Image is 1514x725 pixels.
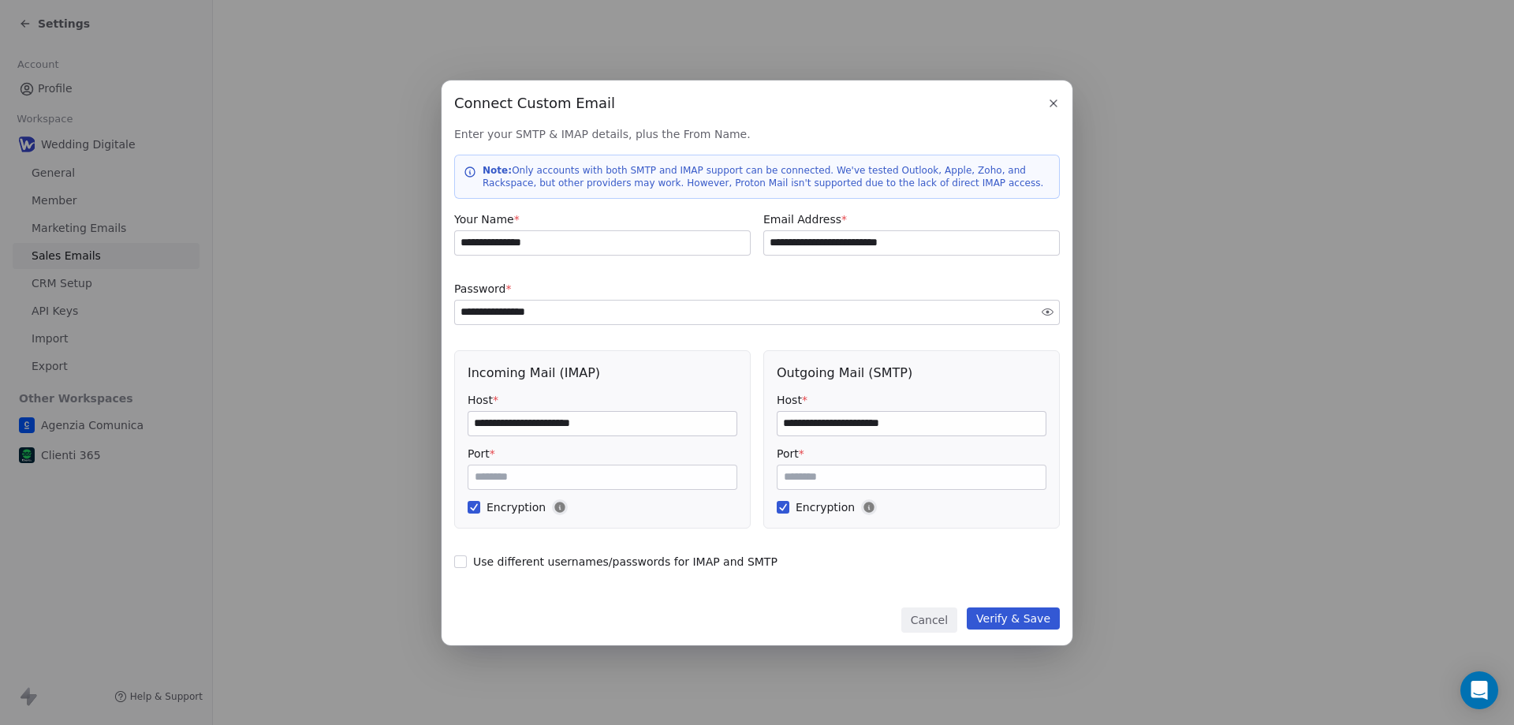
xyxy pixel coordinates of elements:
p: Only accounts with both SMTP and IMAP support can be connected. We've tested Outlook, Apple, Zoho... [483,164,1050,189]
button: Use different usernames/passwords for IMAP and SMTP [454,554,467,570]
span: Use different usernames/passwords for IMAP and SMTP [454,554,1060,570]
div: Incoming Mail (IMAP) [468,364,737,383]
label: Password [454,281,1060,297]
button: Verify & Save [967,607,1060,630]
button: Encryption [777,499,789,515]
button: Cancel [901,607,957,633]
div: Outgoing Mail (SMTP) [777,364,1046,383]
span: Encryption [468,499,737,515]
button: Encryption [468,499,480,515]
label: Email Address [763,211,1060,227]
span: Enter your SMTP & IMAP details, plus the From Name. [454,126,1060,142]
label: Host [777,392,1046,408]
span: Connect Custom Email [454,93,615,114]
label: Port [777,446,1046,462]
span: Encryption [777,499,1046,515]
label: Host [468,392,737,408]
strong: Note: [483,165,512,176]
label: Port [468,446,737,462]
label: Your Name [454,211,751,227]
